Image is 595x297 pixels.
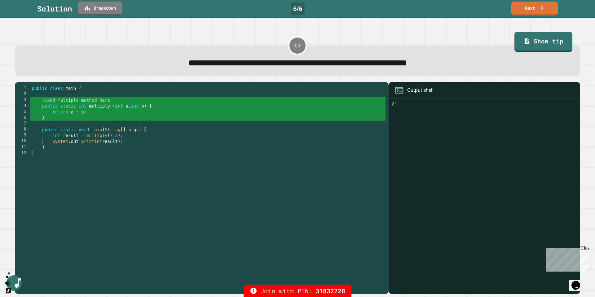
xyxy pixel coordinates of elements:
div: 11 [15,144,30,150]
div: Join with PIN: [244,285,351,297]
div: 5 [15,109,30,115]
div: 6 [15,115,30,121]
div: 10 [15,138,30,144]
div: 7 [15,121,30,126]
div: Solution [37,3,72,14]
button: Mute music [4,279,11,287]
span: Toggle code folding, rows 8 through 11 [27,126,30,132]
span: Toggle code folding, rows 1 through 12 [27,85,30,91]
a: Breakdown [78,2,122,16]
div: 21 [392,100,577,294]
div: 2 [15,91,30,97]
div: 6 / 6 [291,2,305,15]
a: Next [511,2,558,16]
span: 31832728 [315,286,345,295]
div: 1 [15,85,30,91]
div: 3 [15,97,30,103]
div: 9 [15,132,30,138]
button: Change Music [4,287,11,295]
a: Show tip [514,32,572,52]
div: 8 [15,126,30,132]
div: Chat with us now!Close [2,2,43,39]
div: 4 [15,103,30,109]
iframe: chat widget [544,245,589,272]
span: Toggle code folding, rows 4 through 6 [27,103,30,109]
button: SpeedDial basic example [4,272,11,279]
div: 12 [15,150,30,156]
iframe: chat widget [569,272,589,291]
div: Output shell [407,86,434,94]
